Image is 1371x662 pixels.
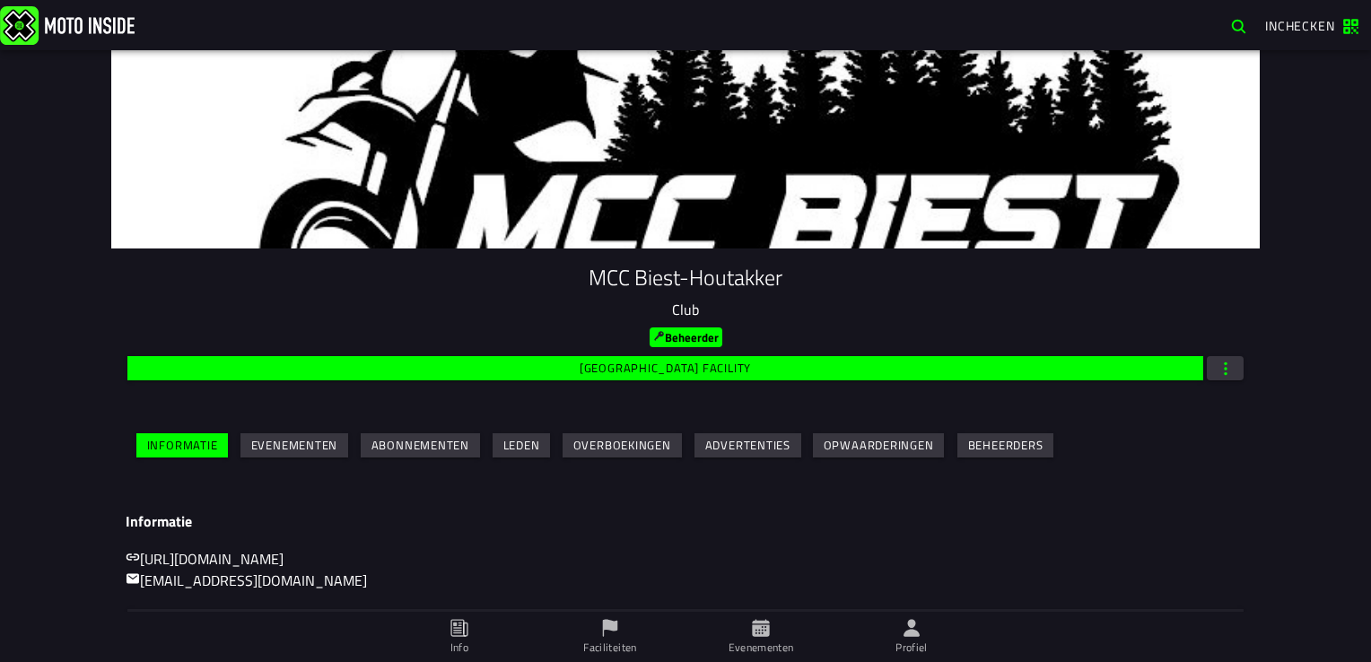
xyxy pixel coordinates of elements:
ion-button: Informatie [136,433,228,457]
ion-button: Opwaarderingen [813,433,944,457]
a: Inchecken [1256,10,1367,40]
ion-label: Evenementen [729,640,794,656]
p: Club [126,299,1245,320]
ion-button: Contactinformatie bijwerken [127,609,1244,633]
a: [URL][DOMAIN_NAME] [126,548,284,570]
ion-button: Evenementen [240,433,348,457]
ion-badge: Beheerder [650,327,722,347]
ion-button: Beheerders [957,433,1053,457]
h1: MCC Biest-Houtakker [126,263,1245,292]
ion-button: Overboekingen [563,433,682,457]
ion-button: Leden [493,433,550,457]
ion-label: Faciliteiten [583,640,636,656]
span: Inchecken [1265,16,1335,35]
ion-button: Advertenties [694,433,801,457]
h3: Informatie [126,513,1245,530]
ion-button: Abonnementen [361,433,480,457]
a: [EMAIL_ADDRESS][DOMAIN_NAME] [126,570,367,591]
ion-button: [GEOGRAPHIC_DATA] facility [127,356,1203,380]
ion-label: Info [450,640,468,656]
ion-label: Profiel [895,640,928,656]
